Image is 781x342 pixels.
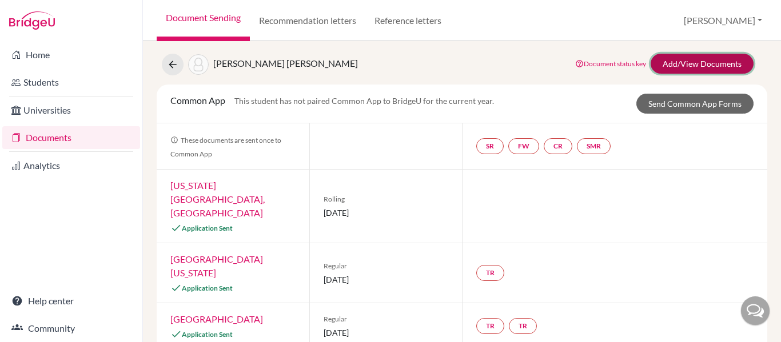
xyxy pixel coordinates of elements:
button: [PERSON_NAME] [679,10,767,31]
a: Students [2,71,140,94]
a: [US_STATE][GEOGRAPHIC_DATA], [GEOGRAPHIC_DATA] [170,180,265,218]
span: Application Sent [182,224,233,232]
a: TR [476,265,504,281]
img: Bridge-U [9,11,55,30]
a: [GEOGRAPHIC_DATA][US_STATE] [170,254,263,278]
a: TR [476,318,504,334]
a: Send Common App Forms [636,94,754,114]
span: [PERSON_NAME] [PERSON_NAME] [213,58,358,69]
a: Universities [2,99,140,122]
a: CR [544,138,572,154]
a: Help center [2,289,140,312]
span: Regular [324,314,448,324]
a: Documents [2,126,140,149]
a: SR [476,138,504,154]
span: [DATE] [324,207,448,219]
span: Common App [170,95,225,106]
span: Regular [324,261,448,271]
span: [DATE] [324,273,448,285]
span: Application Sent [182,330,233,339]
span: This student has not paired Common App to BridgeU for the current year. [234,96,494,106]
a: Analytics [2,154,140,177]
a: Add/View Documents [651,54,754,74]
a: Community [2,317,140,340]
a: Home [2,43,140,66]
a: TR [509,318,537,334]
a: SMR [577,138,611,154]
span: Application Sent [182,284,233,292]
a: FW [508,138,539,154]
a: [GEOGRAPHIC_DATA] [170,313,263,324]
span: Rolling [324,194,448,204]
span: These documents are sent once to Common App [170,136,281,158]
span: [DATE] [324,327,448,339]
a: Document status key [575,59,646,68]
span: Ayuda [25,8,56,18]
